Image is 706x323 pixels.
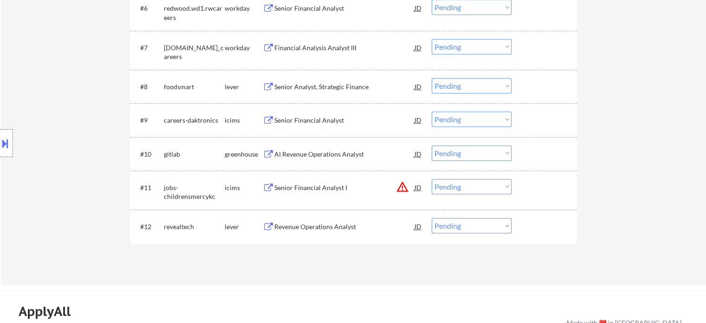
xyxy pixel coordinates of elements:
div: #6 [140,4,156,13]
div: icims [225,116,263,125]
div: JD [414,112,423,128]
div: redwood.wd1.rwcareers [164,4,225,22]
div: Financial Analysis Analyst III [274,43,415,53]
div: Senior Financial Analyst I [274,183,415,192]
div: Senior Financial Analyst [274,4,415,13]
div: greenhouse [225,150,263,159]
div: JD [414,78,423,95]
div: careers-daktronics [164,116,225,125]
div: JD [414,179,423,196]
button: warning_amber [396,180,409,193]
div: foodsmart [164,82,225,92]
div: ApplyAll [19,303,81,319]
div: lever [225,82,263,92]
div: [DOMAIN_NAME]_careers [164,43,225,61]
div: lever [225,222,263,231]
div: jobs-childrensmercykc [164,183,225,201]
div: gitlab [164,150,225,159]
div: Revenue Operations Analyst [274,222,415,231]
div: workday [225,4,263,13]
div: revealtech [164,222,225,231]
div: JD [414,39,423,56]
div: Senior Analyst, Strategic Finance [274,82,415,92]
div: Senior Financial Analyst [274,116,415,125]
div: AI Revenue Operations Analyst [274,150,415,159]
div: JD [414,145,423,162]
div: #7 [140,43,156,53]
div: icims [225,183,263,192]
div: JD [414,218,423,235]
div: workday [225,43,263,53]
